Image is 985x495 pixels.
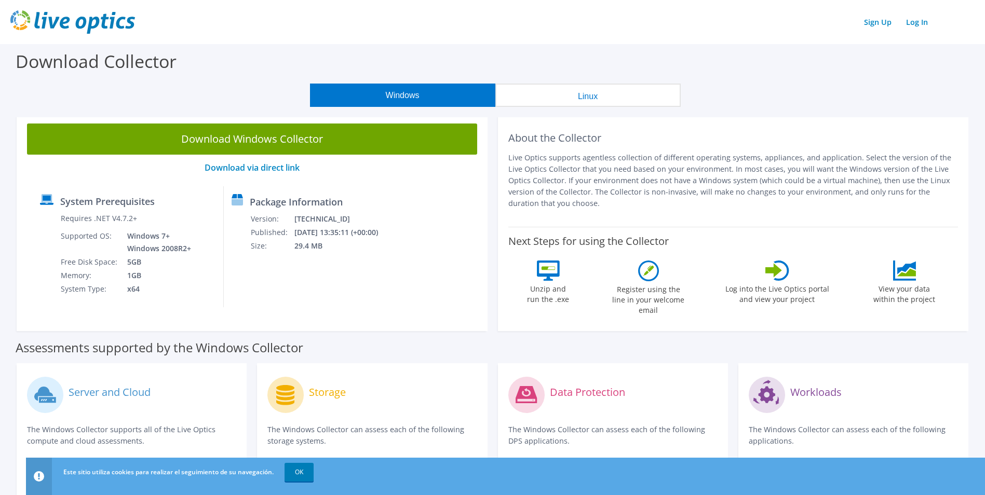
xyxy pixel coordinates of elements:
td: Windows 7+ Windows 2008R2+ [119,229,193,255]
label: Storage [309,387,346,397]
span: Este sitio utiliza cookies para realizar el seguimiento de su navegación. [63,467,274,476]
label: Unzip and run the .exe [524,281,572,305]
label: Log into the Live Optics portal and view your project [725,281,830,305]
td: Supported OS: [60,229,119,255]
td: 29.4 MB [294,239,392,253]
td: Published: [250,226,294,239]
td: 5GB [119,255,193,269]
p: The Windows Collector supports all of the Live Optics compute and cloud assessments. [27,424,236,447]
a: Download Windows Collector [27,123,477,155]
label: Next Steps for using the Collector [508,235,669,247]
td: [DATE] 13:35:11 (+00:00) [294,226,392,239]
td: Version: [250,212,294,226]
a: Download via direct link [205,162,300,173]
td: System Type: [60,282,119,296]
p: The Windows Collector can assess each of the following DPS applications. [508,424,718,447]
a: OK [285,463,314,482]
label: Download Collector [16,49,177,73]
td: 1GB [119,269,193,282]
p: The Windows Collector can assess each of the following applications. [749,424,958,447]
button: Windows [310,84,495,107]
td: Memory: [60,269,119,282]
label: Requires .NET V4.7.2+ [61,213,137,224]
a: Log In [901,15,933,30]
label: Workloads [790,387,842,397]
label: Package Information [250,197,343,207]
label: View your data within the project [867,281,942,305]
button: Linux [495,84,681,107]
label: Register using the line in your welcome email [610,281,687,315]
img: live_optics_svg.svg [10,10,135,34]
label: Data Protection [550,387,625,397]
h2: About the Collector [508,132,959,144]
td: Free Disk Space: [60,255,119,269]
label: System Prerequisites [60,196,155,207]
p: The Windows Collector can assess each of the following storage systems. [267,424,477,447]
a: Sign Up [859,15,897,30]
label: Assessments supported by the Windows Collector [16,342,303,353]
label: Server and Cloud [69,387,151,397]
td: x64 [119,282,193,296]
td: Size: [250,239,294,253]
td: [TECHNICAL_ID] [294,212,392,226]
p: Live Optics supports agentless collection of different operating systems, appliances, and applica... [508,152,959,209]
